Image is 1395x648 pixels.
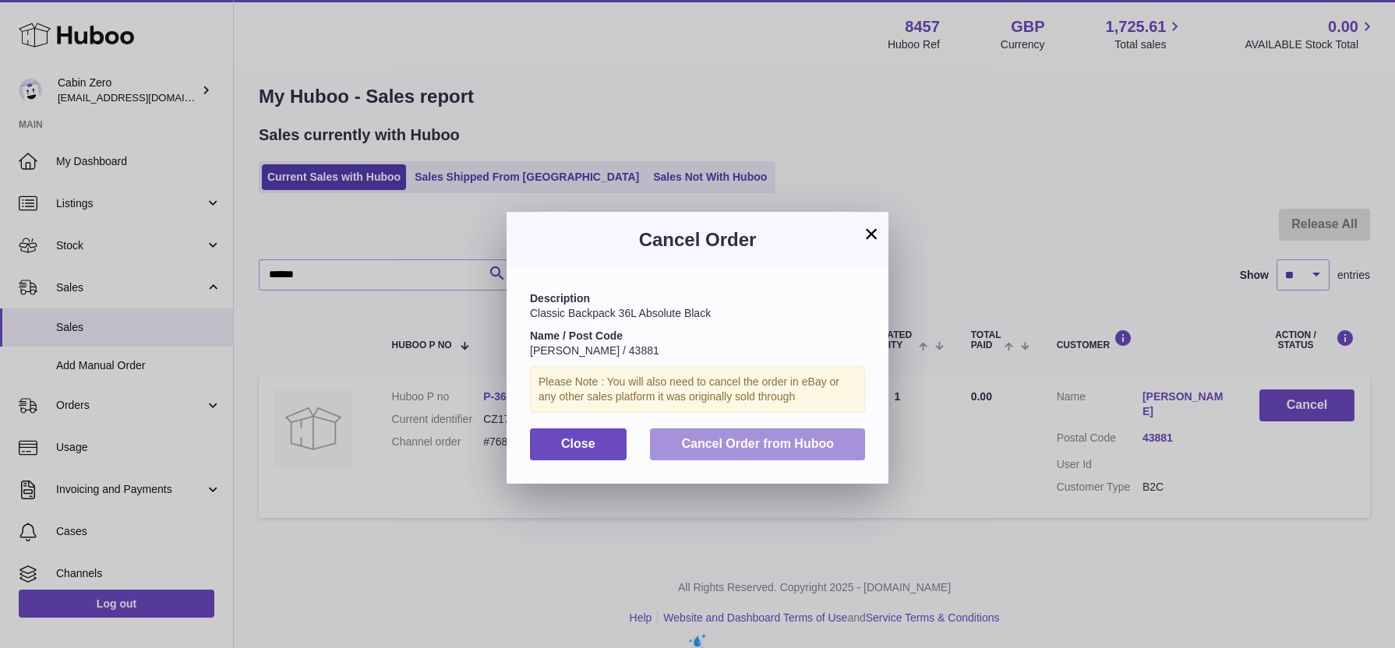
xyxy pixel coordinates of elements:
strong: Name / Post Code [530,329,623,342]
span: [PERSON_NAME] / 43881 [530,344,659,357]
button: × [862,224,881,243]
button: Close [530,428,627,460]
span: Cancel Order from Huboo [681,437,834,450]
button: Cancel Order from Huboo [650,428,865,460]
div: Please Note : You will also need to cancel the order in eBay or any other sales platform it was o... [530,366,865,413]
h3: Cancel Order [530,227,865,252]
strong: Description [530,292,590,305]
span: Classic Backpack 36L Absolute Black [530,307,711,319]
span: Close [561,437,595,450]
